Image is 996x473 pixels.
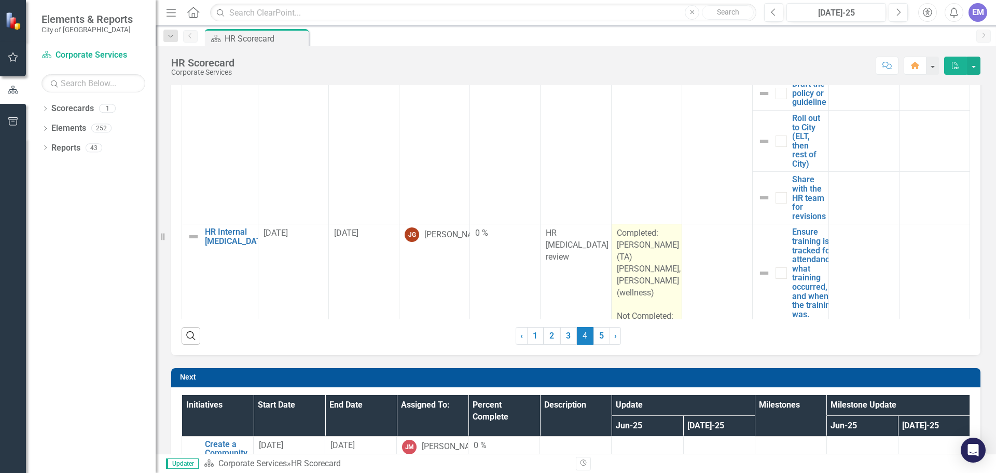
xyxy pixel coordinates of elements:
[99,104,116,113] div: 1
[91,124,112,133] div: 252
[520,331,523,341] span: ‹
[422,441,484,453] div: [PERSON_NAME]
[899,110,970,172] td: Double-Click to Edit
[225,32,306,45] div: HR Scorecard
[86,143,102,152] div: 43
[41,74,145,92] input: Search Below...
[758,87,770,100] img: Not Defined
[752,224,828,322] td: Double-Click to Edit Right Click for Context Menu
[899,172,970,224] td: Double-Click to Edit
[41,25,133,34] small: City of [GEOGRAPHIC_DATA]
[475,227,535,239] div: 0 %
[264,228,288,238] span: [DATE]
[405,227,419,242] div: JG
[291,458,341,468] div: HR Scorecard
[752,76,828,111] td: Double-Click to Edit Right Click for Context Menu
[758,267,770,279] img: Not Defined
[752,172,828,224] td: Double-Click to Edit Right Click for Context Menu
[828,110,899,172] td: Double-Click to Edit
[402,440,417,454] div: JM
[41,13,133,25] span: Elements & Reports
[204,458,568,470] div: »
[702,5,754,20] button: Search
[334,228,358,238] span: [DATE]
[752,110,828,172] td: Double-Click to Edit Right Click for Context Menu
[187,231,200,243] img: Not Defined
[611,5,682,224] td: Double-Click to Edit
[560,327,577,345] a: 3
[259,440,283,450] span: [DATE]
[51,103,94,115] a: Scorecards
[470,5,541,224] td: Double-Click to Edit
[474,440,534,452] div: 0 %
[51,123,86,134] a: Elements
[41,49,145,61] a: Corporate Services
[424,229,487,241] div: [PERSON_NAME]
[828,172,899,224] td: Double-Click to Edit
[969,3,987,22] button: EM
[717,8,739,16] span: Search
[792,175,826,221] a: Share with the HR team for revisions
[577,327,593,345] span: 4
[614,331,617,341] span: ›
[527,327,544,345] a: 1
[828,76,899,111] td: Double-Click to Edit
[682,5,752,224] td: Double-Click to Edit
[171,57,234,69] div: HR Scorecard
[828,224,899,322] td: Double-Click to Edit
[792,227,836,319] a: Ensure training is tracked for attendance, what training occurred, and when the training was.
[5,12,23,30] img: ClearPoint Strategy
[899,76,970,111] td: Double-Click to Edit
[205,227,269,246] a: HR Internal [MEDICAL_DATA]
[792,114,823,169] a: Roll out to City (ELT, then rest of City)
[786,3,886,22] button: [DATE]-25
[961,438,986,463] div: Open Intercom Messenger
[180,373,975,381] h3: Next
[790,7,882,19] div: [DATE]-25
[617,227,676,358] p: Completed: [PERSON_NAME] (TA) [PERSON_NAME], [PERSON_NAME] (wellness) Not Completed: HRBPs, Leade...
[171,69,234,76] div: Corporate Services
[210,4,756,22] input: Search ClearPoint...
[330,440,355,450] span: [DATE]
[546,228,608,262] span: HR [MEDICAL_DATA] review
[792,79,826,107] a: Draft the policy or guideline
[166,458,199,469] span: Updater
[758,192,770,204] img: Not Defined
[182,5,258,224] td: Double-Click to Edit Right Click for Context Menu
[758,135,770,147] img: Not Defined
[51,142,80,154] a: Reports
[544,327,560,345] a: 2
[218,458,287,468] a: Corporate Services
[593,327,610,345] a: 5
[899,224,970,322] td: Double-Click to Edit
